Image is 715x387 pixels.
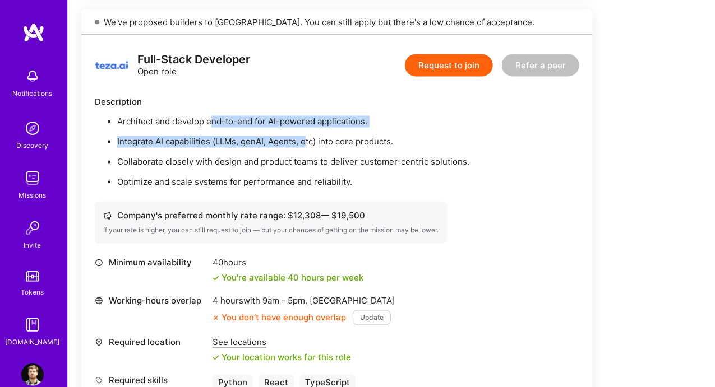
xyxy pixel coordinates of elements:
[117,136,579,148] p: Integrate AI capabilities (LLMs, genAI, Agents, etc) into core products.
[19,363,47,386] a: User Avatar
[103,212,112,220] i: icon Cash
[21,314,44,336] img: guide book
[353,310,391,325] button: Update
[19,189,47,201] div: Missions
[95,295,207,307] div: Working-hours overlap
[21,217,44,239] img: Invite
[260,296,310,306] span: 9am - 5pm ,
[502,54,579,77] button: Refer a peer
[213,355,219,361] i: icon Check
[81,10,593,35] div: We've proposed builders to [GEOGRAPHIC_DATA]. You can still apply but there's a low chance of acc...
[213,315,219,321] i: icon CloseOrange
[213,272,363,284] div: You're available 40 hours per week
[117,116,579,128] p: Architect and develop end-to-end for AI-powered applications.
[21,117,44,139] img: discovery
[213,352,351,363] div: Your location works for this role
[26,271,39,282] img: tokens
[21,65,44,87] img: bell
[213,312,346,324] div: You don’t have enough overlap
[137,54,250,77] div: Open role
[117,156,579,168] p: Collaborate closely with design and product teams to deliver customer-centric solutions.
[213,337,351,348] div: See locations
[6,336,60,348] div: [DOMAIN_NAME]
[95,297,103,305] i: icon World
[213,257,363,269] div: 40 hours
[17,139,49,151] div: Discovery
[21,286,44,298] div: Tokens
[21,167,44,189] img: teamwork
[103,226,439,235] div: If your rate is higher, you can still request to join — but your chances of getting on the missio...
[95,49,128,82] img: logo
[103,210,439,222] div: Company's preferred monthly rate range: $ 12,308 — $ 19,500
[95,376,103,385] i: icon Tag
[95,337,207,348] div: Required location
[95,257,207,269] div: Minimum availability
[24,239,41,251] div: Invite
[213,295,395,307] div: 4 hours with [GEOGRAPHIC_DATA]
[13,87,53,99] div: Notifications
[213,275,219,282] i: icon Check
[21,363,44,386] img: User Avatar
[95,96,579,108] div: Description
[405,54,493,77] button: Request to join
[137,54,250,66] div: Full-Stack Developer
[117,176,579,188] p: Optimize and scale systems for performance and reliability.
[95,375,207,386] div: Required skills
[95,338,103,347] i: icon Location
[95,259,103,267] i: icon Clock
[22,22,45,43] img: logo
